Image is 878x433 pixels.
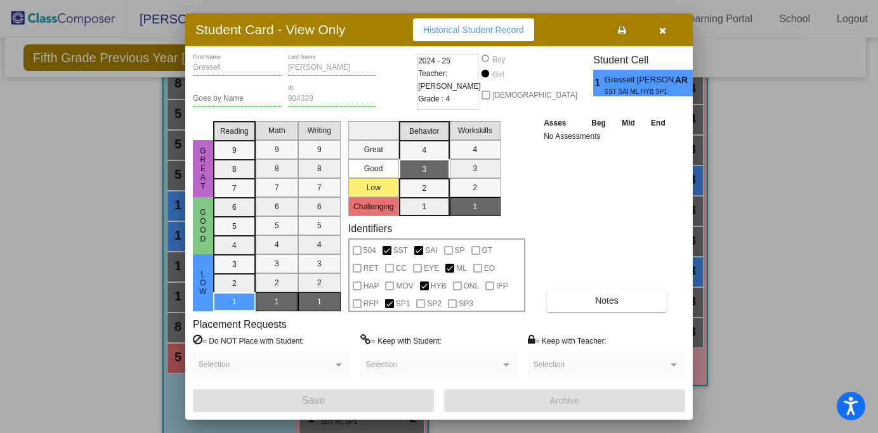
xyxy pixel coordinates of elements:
span: SST [393,243,408,258]
button: Notes [547,289,667,312]
span: 3 [693,75,704,91]
span: AR [675,74,693,87]
h3: Student Card - View Only [195,22,346,37]
span: EO [484,261,495,276]
div: Boy [492,54,506,65]
label: = Do NOT Place with Student: [193,334,304,347]
span: Teacher: [PERSON_NAME] [418,67,481,93]
span: CC [396,261,407,276]
span: HYB [431,278,447,294]
span: RFP [364,296,379,311]
span: Historical Student Record [423,25,524,35]
button: Archive [444,389,685,412]
span: Low [197,269,209,296]
button: Historical Student Record [413,18,534,41]
span: Save [302,395,325,406]
span: MOV [396,278,413,294]
span: RET [364,261,379,276]
span: Great [197,146,209,191]
label: = Keep with Student: [360,334,442,347]
span: SP [455,243,465,258]
th: Mid [614,116,643,130]
span: Notes [595,295,619,306]
span: [DEMOGRAPHIC_DATA] [492,87,577,103]
label: = Keep with Teacher: [528,334,606,347]
td: No Assessments [541,130,674,143]
th: Asses [541,116,583,130]
input: goes by name [193,94,282,103]
span: ML [456,261,467,276]
span: SAI [425,243,437,258]
h3: Student Cell [593,54,704,66]
label: Identifiers [348,223,392,235]
span: HAP [364,278,379,294]
span: SP1 [396,296,410,311]
span: SP2 [427,296,442,311]
label: Placement Requests [193,318,287,330]
span: GT [482,243,493,258]
div: Girl [492,69,504,81]
span: IFP [496,278,508,294]
th: End [643,116,673,130]
span: EYE [424,261,439,276]
span: SST SAI ML HYB SP1 [605,87,666,96]
span: Archive [550,396,580,406]
span: Gressell [PERSON_NAME] [605,74,675,87]
span: SP3 [459,296,473,311]
input: Enter ID [288,94,377,103]
span: 2024 - 25 [418,55,450,67]
span: 504 [364,243,376,258]
button: Save [193,389,434,412]
span: Good [197,208,209,243]
th: Beg [583,116,613,130]
span: ONL [464,278,480,294]
span: Grade : 4 [418,93,450,105]
span: 1 [593,75,604,91]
